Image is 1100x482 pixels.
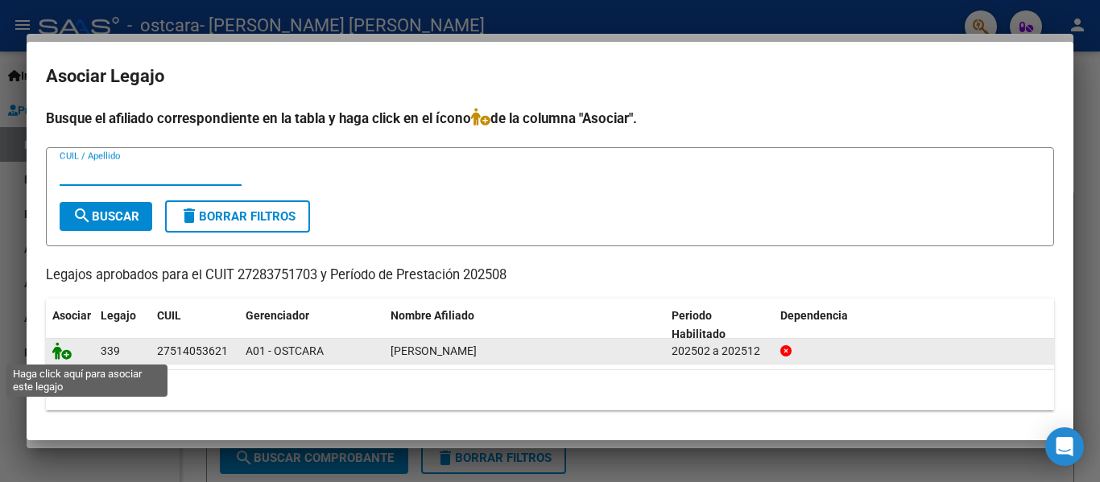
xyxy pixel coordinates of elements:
span: Gerenciador [246,309,309,322]
button: Borrar Filtros [165,200,310,233]
span: Periodo Habilitado [672,309,726,340]
mat-icon: search [72,206,92,225]
mat-icon: delete [180,206,199,225]
span: 339 [101,344,120,357]
div: 202502 a 202512 [672,342,767,360]
p: Legajos aprobados para el CUIT 27283751703 y Período de Prestación 202508 [46,266,1054,286]
datatable-header-cell: Periodo Habilitado [665,299,774,352]
div: 27514053621 [157,342,228,360]
span: Nombre Afiliado [391,309,474,322]
div: Open Intercom Messenger [1045,427,1084,466]
h4: Busque el afiliado correspondiente en la tabla y haga click en el ícono de la columna "Asociar". [46,108,1054,129]
datatable-header-cell: Legajo [94,299,151,352]
datatable-header-cell: Nombre Afiliado [384,299,665,352]
span: CUIL [157,309,181,322]
span: Legajo [101,309,136,322]
span: Borrar Filtros [180,209,296,224]
button: Buscar [60,202,152,231]
span: Asociar [52,309,91,322]
span: Dependencia [780,309,848,322]
span: A01 - OSTCARA [246,344,324,357]
h2: Asociar Legajo [46,61,1054,92]
span: MOLINA CLARA [391,344,477,357]
datatable-header-cell: Asociar [46,299,94,352]
span: Buscar [72,209,139,224]
datatable-header-cell: Dependencia [774,299,1055,352]
datatable-header-cell: CUIL [151,299,239,352]
div: 1 registros [46,370,1054,410]
datatable-header-cell: Gerenciador [239,299,384,352]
